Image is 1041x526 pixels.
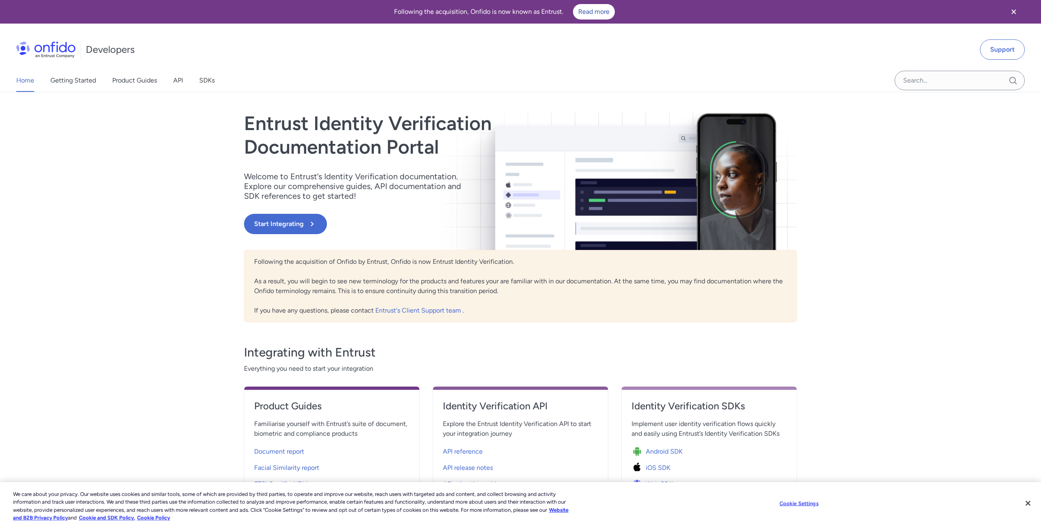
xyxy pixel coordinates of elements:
[443,419,598,439] span: Explore the Entrust Identity Verification API to start your integration journey
[137,515,170,521] a: Cookie Policy
[1009,7,1019,17] svg: Close banner
[632,400,787,413] h4: Identity Verification SDKs
[112,69,157,92] a: Product Guides
[244,250,797,322] div: Following the acquisition of Onfido by Entrust, Onfido is now Entrust Identity Verification. As a...
[86,43,135,56] h1: Developers
[632,462,646,474] img: Icon iOS SDK
[443,479,500,489] span: API migration guide
[16,41,76,58] img: Onfido Logo
[244,112,631,159] h1: Entrust Identity Verification Documentation Portal
[999,2,1029,22] button: Close banner
[375,306,463,314] a: Entrust's Client Support team
[632,446,646,457] img: Icon Android SDK
[244,344,797,361] h3: Integrating with Entrust
[443,474,598,491] a: API migration guide
[1019,494,1037,512] button: Close
[254,474,409,491] a: ETSI Certified IDV
[632,458,787,474] a: Icon iOS SDKiOS SDK
[646,447,683,456] span: Android SDK
[254,458,409,474] a: Facial Similarity report
[443,463,493,473] span: API release notes
[254,400,409,413] h4: Product Guides
[443,458,598,474] a: API release notes
[254,442,409,458] a: Document report
[632,400,787,419] a: Identity Verification SDKs
[895,71,1025,90] input: Onfido search input field
[10,4,999,20] div: Following the acquisition, Onfido is now known as Entrust.
[443,400,598,419] a: Identity Verification API
[443,400,598,413] h4: Identity Verification API
[443,442,598,458] a: API reference
[13,490,573,522] div: We care about your privacy. Our website uses cookies and similar tools, some of which are provide...
[254,400,409,419] a: Product Guides
[254,479,307,489] span: ETSI Certified IDV
[773,496,824,512] button: Cookie Settings
[244,214,327,234] button: Start Integrating
[244,214,631,234] a: Start Integrating
[632,478,646,490] img: Icon Web SDK
[646,463,671,473] span: iOS SDK
[646,479,673,489] span: Web SDK
[443,447,483,456] span: API reference
[254,463,319,473] span: Facial Similarity report
[632,419,787,439] span: Implement user identity verification flows quickly and easily using Entrust’s Identity Verificati...
[632,442,787,458] a: Icon Android SDKAndroid SDK
[16,69,34,92] a: Home
[173,69,183,92] a: API
[254,419,409,439] span: Familiarise yourself with Entrust’s suite of document, biometric and compliance products
[573,4,615,20] a: Read more
[244,172,472,201] p: Welcome to Entrust’s Identity Verification documentation. Explore our comprehensive guides, API d...
[980,39,1025,60] a: Support
[254,447,304,456] span: Document report
[632,474,787,491] a: Icon Web SDKWeb SDK
[79,515,135,521] a: Cookie and SDK Policy.
[244,364,797,374] span: Everything you need to start your integration
[50,69,96,92] a: Getting Started
[199,69,215,92] a: SDKs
